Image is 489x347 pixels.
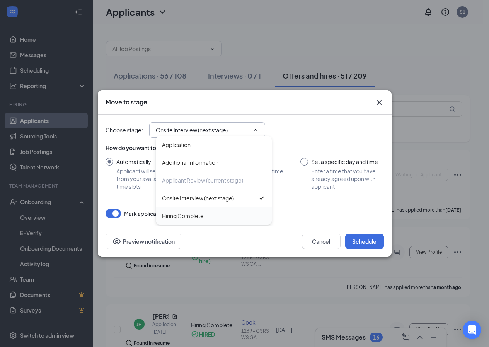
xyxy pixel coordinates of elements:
div: Onsite Interview (next stage) [162,194,234,202]
svg: Eye [112,237,121,246]
button: Close [375,98,384,107]
button: Preview notificationEye [106,234,181,249]
div: Application [162,140,191,149]
div: Applicant Review (current stage) [162,176,243,185]
h3: Move to stage [106,98,147,106]
div: Open Intercom Messenger [463,321,481,339]
svg: Checkmark [258,194,266,202]
button: Cancel [302,234,341,249]
span: Mark applicant(s) as Completed for Applicant Review [124,209,257,218]
div: How do you want to schedule time with the applicant? [106,144,384,152]
div: Additional Information [162,158,218,167]
div: Hiring Complete [162,212,204,220]
svg: ChevronUp [252,127,259,133]
button: Schedule [345,234,384,249]
span: Choose stage : [106,126,143,134]
svg: Cross [375,98,384,107]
